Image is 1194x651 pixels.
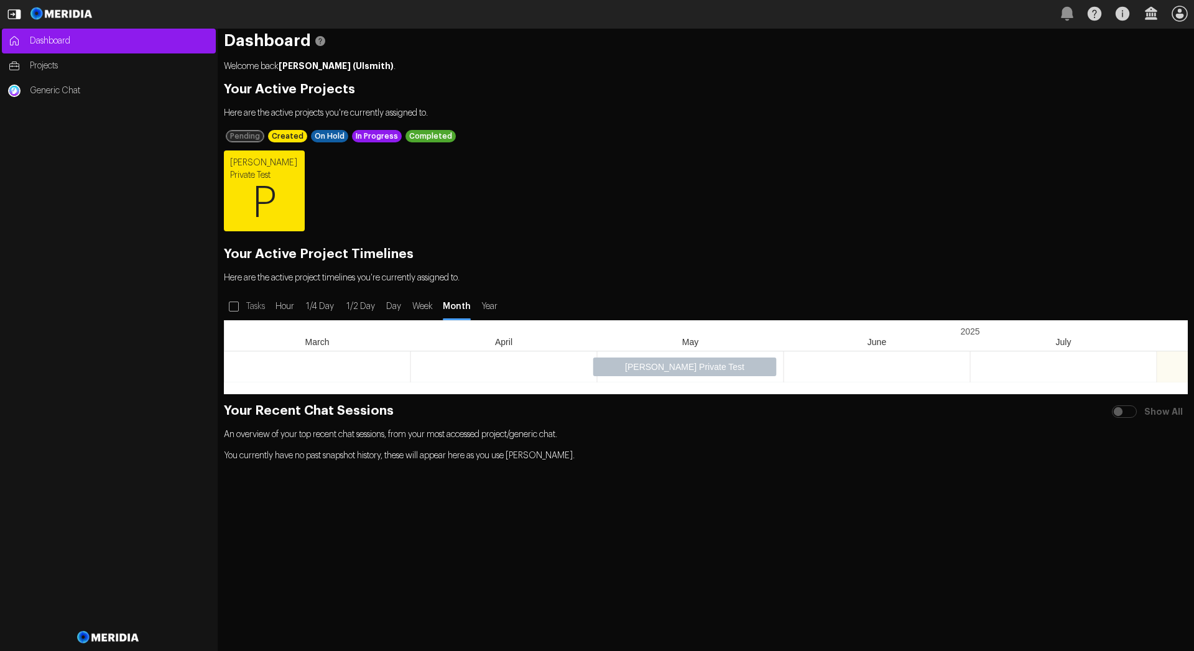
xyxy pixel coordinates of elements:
[30,60,210,72] span: Projects
[8,85,21,97] img: Generic Chat
[303,300,337,313] span: 1/4 Day
[30,85,210,97] span: Generic Chat
[409,300,435,313] span: Week
[2,29,216,53] a: Dashboard
[224,35,1188,47] h1: Dashboard
[224,107,1188,119] p: Here are the active projects you're currently assigned to.
[224,60,1188,73] p: Welcome back .
[244,295,270,318] label: Tasks
[224,83,1188,96] h2: Your Active Projects
[352,130,402,142] div: In Progress
[224,166,305,241] span: P
[384,300,403,313] span: Day
[1142,400,1188,423] label: Show All
[279,62,394,70] strong: [PERSON_NAME] (Ulsmith)
[2,53,216,78] a: Projects
[226,130,264,142] div: Pending
[224,150,305,231] a: [PERSON_NAME] Private TestP
[343,300,377,313] span: 1/2 Day
[224,428,1188,441] p: An overview of your top recent chat sessions, from your most accessed project/generic chat.
[311,130,348,142] div: On Hold
[2,78,216,103] a: Generic ChatGeneric Chat
[268,130,307,142] div: Created
[224,450,1188,462] p: You currently have no past snapshot history, these will appear here as you use [PERSON_NAME].
[442,300,472,313] span: Month
[405,130,456,142] div: Completed
[478,300,501,313] span: Year
[75,624,142,651] img: Meridia Logo
[224,405,1188,417] h2: Your Recent Chat Sessions
[30,35,210,47] span: Dashboard
[224,248,1188,261] h2: Your Active Project Timelines
[224,272,1188,284] p: Here are the active project timelines you're currently assigned to.
[273,300,297,313] span: Hour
